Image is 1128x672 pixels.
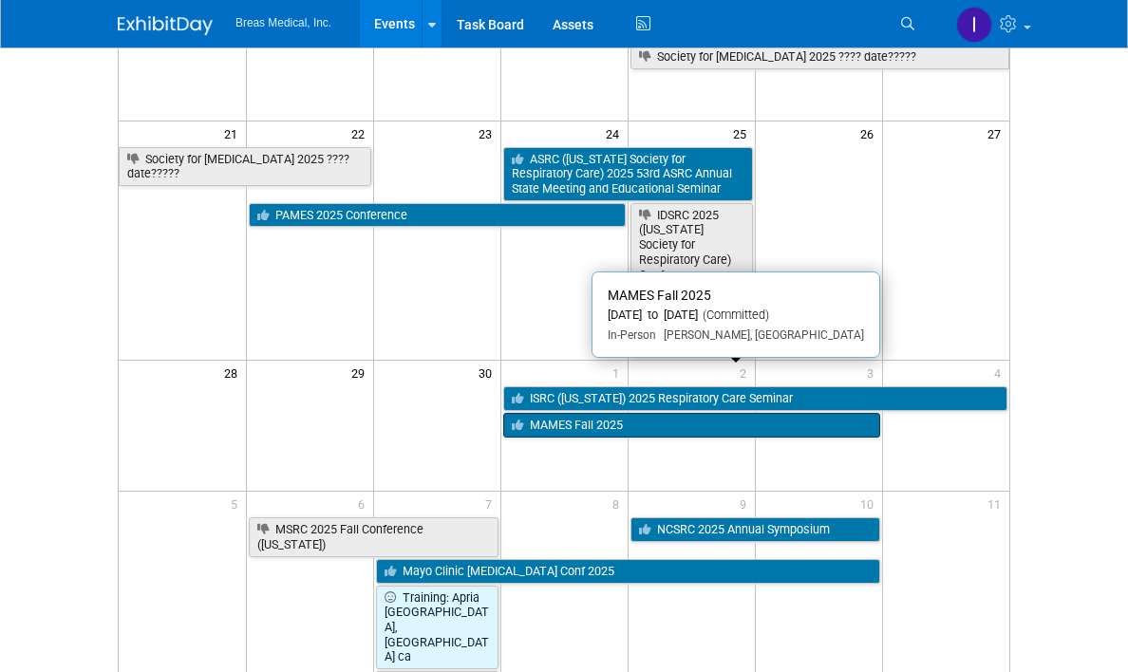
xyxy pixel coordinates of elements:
[611,492,628,515] span: 8
[630,517,880,542] a: NCSRC 2025 Annual Symposium
[349,361,373,384] span: 29
[956,7,992,43] img: Inga Dolezar
[986,492,1009,515] span: 11
[604,121,628,145] span: 24
[229,492,246,515] span: 5
[477,121,500,145] span: 23
[119,147,371,186] a: Society for [MEDICAL_DATA] 2025 ???? date?????
[249,517,498,556] a: MSRC 2025 Fall Conference ([US_STATE])
[503,147,753,201] a: ASRC ([US_STATE] Society for Respiratory Care) 2025 53rd ASRC Annual State Meeting and Educationa...
[376,559,880,584] a: Mayo Clinic [MEDICAL_DATA] Conf 2025
[858,492,882,515] span: 10
[376,586,498,670] a: Training: Apria [GEOGRAPHIC_DATA], [GEOGRAPHIC_DATA] ca
[731,121,755,145] span: 25
[608,288,711,303] span: MAMES Fall 2025
[483,492,500,515] span: 7
[656,328,864,342] span: [PERSON_NAME], [GEOGRAPHIC_DATA]
[349,121,373,145] span: 22
[630,203,753,288] a: IDSRC 2025 ([US_STATE] Society for Respiratory Care) Conference
[738,492,755,515] span: 9
[738,361,755,384] span: 2
[503,386,1008,411] a: ISRC ([US_STATE]) 2025 Respiratory Care Seminar
[608,328,656,342] span: In-Person
[865,361,882,384] span: 3
[503,413,880,438] a: MAMES Fall 2025
[992,361,1009,384] span: 4
[235,16,331,29] span: Breas Medical, Inc.
[986,121,1009,145] span: 27
[356,492,373,515] span: 6
[477,361,500,384] span: 30
[222,121,246,145] span: 21
[222,361,246,384] span: 28
[118,16,213,35] img: ExhibitDay
[249,203,626,228] a: PAMES 2025 Conference
[698,308,769,322] span: (Committed)
[611,361,628,384] span: 1
[858,121,882,145] span: 26
[608,308,864,324] div: [DATE] to [DATE]
[630,45,1010,69] a: Society for [MEDICAL_DATA] 2025 ???? date?????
